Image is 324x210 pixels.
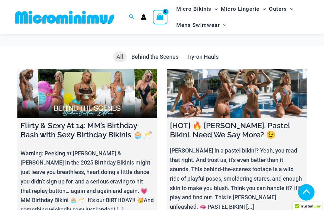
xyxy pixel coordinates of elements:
h4: [HOT] 🔥 [PERSON_NAME]. Pastel Bikini. Need We Say More? 😉 [170,121,303,140]
a: Micro BikinisMenu ToggleMenu Toggle [175,1,219,17]
span: Micro Bikinis [176,1,211,17]
img: MM SHOP LOGO FLAT [13,10,117,24]
span: Outers [269,1,287,17]
a: View Shopping Cart, empty [153,10,167,24]
a: OutersMenu ToggleMenu Toggle [267,1,295,17]
span: Behind the Scenes [131,53,178,60]
a: Mens SwimwearMenu ToggleMenu Toggle [175,17,228,33]
span: All [116,53,123,60]
span: Micro Lingerie [221,1,259,17]
span: Menu Toggle [211,1,218,17]
span: Menu Toggle [220,17,226,33]
span: Menu Toggle [287,1,293,17]
a: Search icon link [129,13,134,21]
a: [HOT] 🔥 Olivia. Pastel Bikini. Need We Say More? 😉 [167,69,307,118]
span: Mens Swimwear [176,17,220,33]
span: Try-on Hauls [186,53,219,60]
span: Menu Toggle [259,1,266,17]
a: Account icon link [141,14,146,20]
h4: Flirty & Sexy At 14: MM’s Birthday Bash with Sexy Birthday Bikinis 🧁🥂 [21,121,154,140]
a: Flirty & Sexy At 14: MM’s Birthday Bash with Sexy Birthday Bikinis 🧁🥂 [17,69,157,118]
a: Micro LingerieMenu ToggleMenu Toggle [219,1,267,17]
